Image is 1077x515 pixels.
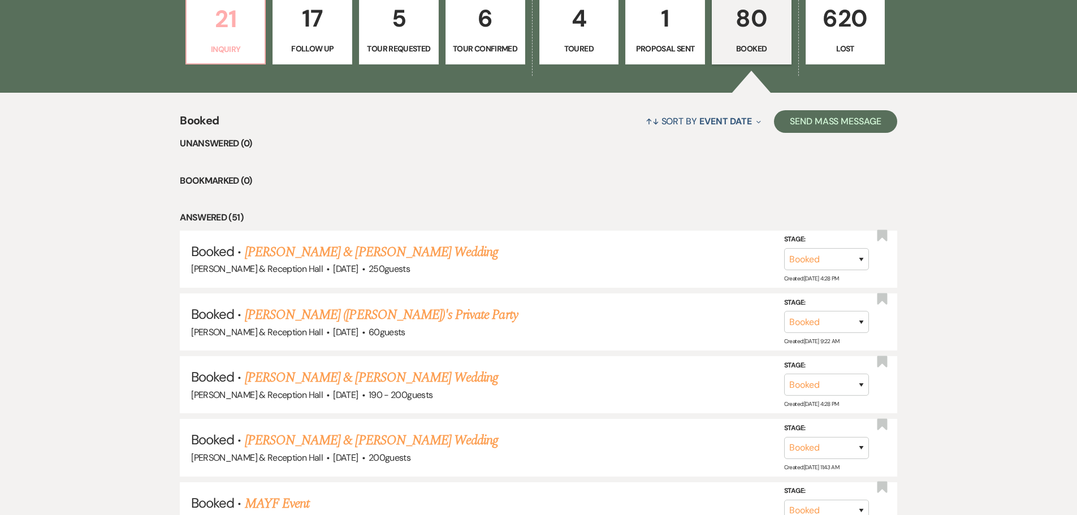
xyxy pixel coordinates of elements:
li: Bookmarked (0) [180,174,897,188]
span: [PERSON_NAME] & Reception Hall [191,263,323,275]
p: Follow Up [280,42,345,55]
span: Booked [191,243,234,260]
span: Booked [180,112,219,136]
p: Tour Requested [366,42,431,55]
p: Booked [719,42,784,55]
span: 200 guests [369,452,410,464]
span: Booked [191,305,234,323]
span: Event Date [699,115,752,127]
span: [DATE] [333,326,358,338]
a: MAYF Event [245,494,309,514]
label: Stage: [784,233,869,246]
span: Created: [DATE] 11:43 AM [784,464,839,471]
p: Lost [813,42,878,55]
span: Booked [191,431,234,448]
label: Stage: [784,422,869,435]
span: Booked [191,368,234,386]
span: 190 - 200 guests [369,389,432,401]
span: [PERSON_NAME] & Reception Hall [191,389,323,401]
a: [PERSON_NAME] & [PERSON_NAME] Wedding [245,430,498,451]
span: [PERSON_NAME] & Reception Hall [191,326,323,338]
span: ↑↓ [646,115,659,127]
p: Toured [547,42,612,55]
label: Stage: [784,297,869,309]
span: Created: [DATE] 4:28 PM [784,275,839,282]
span: 250 guests [369,263,410,275]
label: Stage: [784,360,869,372]
span: Booked [191,494,234,512]
span: Created: [DATE] 9:22 AM [784,337,840,345]
button: Sort By Event Date [641,106,765,136]
p: Inquiry [193,43,258,55]
span: 60 guests [369,326,405,338]
a: [PERSON_NAME] ([PERSON_NAME])'s Private Party [245,305,518,325]
span: [DATE] [333,452,358,464]
label: Stage: [784,485,869,497]
li: Answered (51) [180,210,897,225]
span: [DATE] [333,389,358,401]
p: Proposal Sent [633,42,698,55]
p: Tour Confirmed [453,42,518,55]
a: [PERSON_NAME] & [PERSON_NAME] Wedding [245,367,498,388]
span: [PERSON_NAME] & Reception Hall [191,452,323,464]
li: Unanswered (0) [180,136,897,151]
span: Created: [DATE] 4:28 PM [784,400,839,408]
a: [PERSON_NAME] & [PERSON_NAME] Wedding [245,242,498,262]
button: Send Mass Message [774,110,897,133]
span: [DATE] [333,263,358,275]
